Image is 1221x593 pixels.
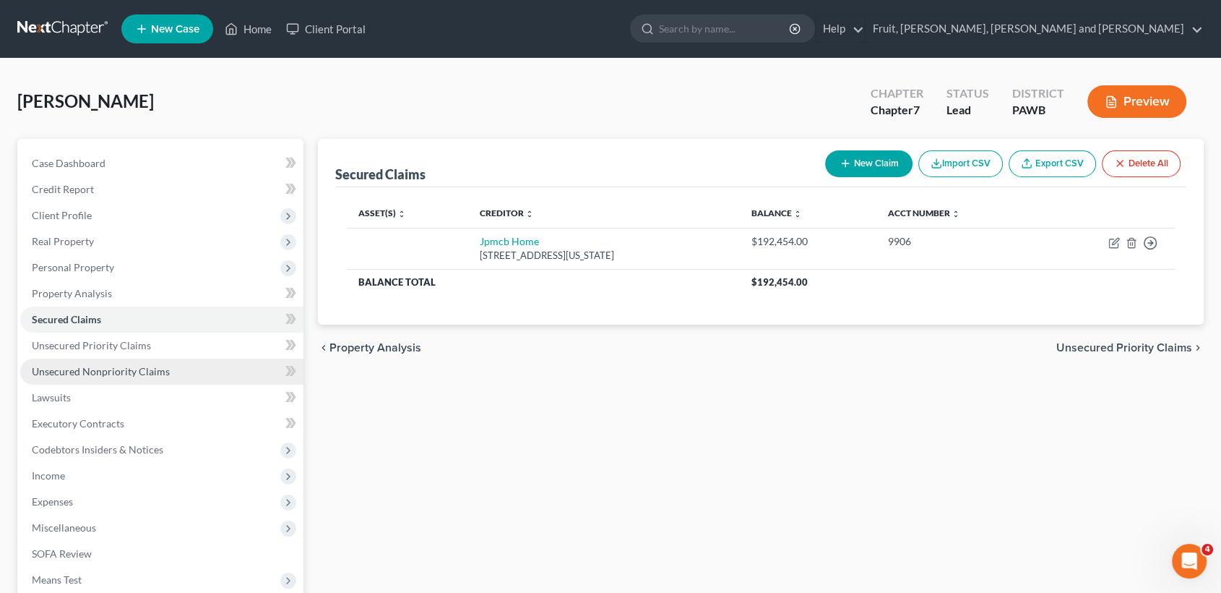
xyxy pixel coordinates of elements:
[751,276,807,288] span: $192,454.00
[20,541,303,567] a: SOFA Review
[32,261,114,273] span: Personal Property
[946,102,989,119] div: Lead
[751,208,801,218] a: Balance unfold_more
[816,16,864,42] a: Help
[32,339,151,351] span: Unsecured Priority Claims
[347,269,740,295] th: Balance Total
[32,235,94,247] span: Real Property
[1012,85,1064,102] div: District
[151,24,199,35] span: New Case
[32,391,71,404] span: Lawsuits
[20,307,303,333] a: Secured Claims
[952,210,960,218] i: unfold_more
[659,15,791,42] input: Search by name...
[358,208,406,218] a: Asset(s) unfold_more
[480,208,534,218] a: Creditor unfold_more
[32,287,112,299] span: Property Analysis
[279,16,373,42] a: Client Portal
[1192,342,1204,354] i: chevron_right
[1087,85,1186,118] button: Preview
[480,235,539,247] a: Jpmcb Home
[318,342,329,354] i: chevron_left
[217,16,279,42] a: Home
[1102,150,1181,177] button: Delete All
[32,157,105,169] span: Case Dashboard
[888,234,1029,249] div: 9906
[751,234,864,249] div: $192,454.00
[888,208,960,218] a: Acct Number unfold_more
[20,359,303,385] a: Unsecured Nonpriority Claims
[32,443,163,456] span: Codebtors Insiders & Notices
[1056,342,1192,354] span: Unsecured Priority Claims
[1009,150,1096,177] a: Export CSV
[913,103,920,116] span: 7
[20,281,303,307] a: Property Analysis
[32,547,92,560] span: SOFA Review
[17,90,154,111] span: [PERSON_NAME]
[318,342,421,354] button: chevron_left Property Analysis
[335,166,426,183] div: Secured Claims
[1012,102,1064,119] div: PAWB
[871,85,923,102] div: Chapter
[32,313,101,325] span: Secured Claims
[946,85,989,102] div: Status
[825,150,912,177] button: New Claim
[20,150,303,176] a: Case Dashboard
[20,333,303,359] a: Unsecured Priority Claims
[329,342,421,354] span: Property Analysis
[1056,342,1204,354] button: Unsecured Priority Claims chevron_right
[32,365,170,377] span: Unsecured Nonpriority Claims
[1201,544,1213,555] span: 4
[32,521,96,534] span: Miscellaneous
[20,176,303,202] a: Credit Report
[866,16,1203,42] a: Fruit, [PERSON_NAME], [PERSON_NAME] and [PERSON_NAME]
[871,102,923,119] div: Chapter
[397,210,406,218] i: unfold_more
[525,210,534,218] i: unfold_more
[32,495,73,508] span: Expenses
[1172,544,1207,579] iframe: Intercom live chat
[480,249,728,263] div: [STREET_ADDRESS][US_STATE]
[918,150,1003,177] button: Import CSV
[20,411,303,437] a: Executory Contracts
[32,573,82,586] span: Means Test
[32,417,124,430] span: Executory Contracts
[793,210,801,218] i: unfold_more
[20,385,303,411] a: Lawsuits
[32,209,92,221] span: Client Profile
[32,469,65,482] span: Income
[32,183,94,195] span: Credit Report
